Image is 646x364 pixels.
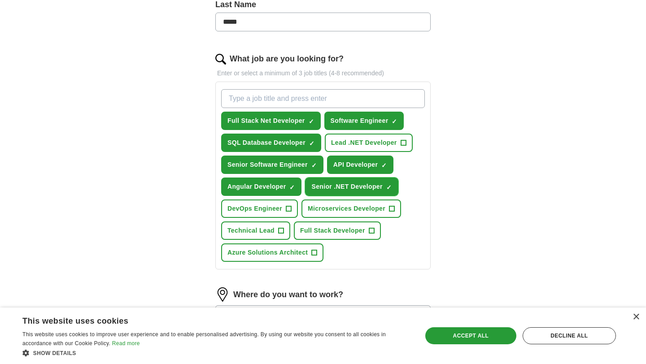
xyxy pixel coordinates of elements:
[289,184,295,191] span: ✓
[227,226,275,235] span: Technical Lead
[305,178,398,196] button: Senior .NET Developer✓
[221,134,321,152] button: SQL Database Developer✓
[227,248,308,257] span: Azure Solutions Architect
[331,116,388,126] span: Software Engineer
[221,156,323,174] button: Senior Software Engineer✓
[425,327,516,344] div: Accept all
[311,162,317,169] span: ✓
[381,162,387,169] span: ✓
[523,327,616,344] div: Decline all
[301,199,401,218] button: Microservices Developer
[230,53,344,65] label: What job are you looking for?
[309,140,314,147] span: ✓
[33,350,76,356] span: Show details
[227,204,282,213] span: DevOps Engineer
[227,138,306,147] span: SQL Database Developer
[227,182,286,191] span: Angular Developer
[386,184,392,191] span: ✓
[325,134,413,152] button: Lead .NET Developer
[327,156,393,174] button: API Developer✓
[294,221,381,240] button: Full Stack Developer
[215,54,226,65] img: search.png
[112,340,140,347] a: Read more, opens a new window
[331,138,397,147] span: Lead .NET Developer
[221,112,321,130] button: Full Stack Net Developer✓
[227,116,305,126] span: Full Stack Net Developer
[392,118,397,125] span: ✓
[300,226,365,235] span: Full Stack Developer
[221,243,323,262] button: Azure Solutions Architect
[215,287,230,302] img: location.png
[311,182,382,191] span: Senior .NET Developer
[308,204,385,213] span: Microservices Developer
[633,314,639,321] div: Close
[22,313,388,326] div: This website uses cookies
[221,89,425,108] input: Type a job title and press enter
[221,178,301,196] button: Angular Developer✓
[333,160,378,169] span: API Developer
[324,112,404,130] button: Software Engineer✓
[221,221,290,240] button: Technical Lead
[215,69,431,78] p: Enter or select a minimum of 3 job titles (4-8 recommended)
[22,348,410,357] div: Show details
[227,160,308,169] span: Senior Software Engineer
[233,289,343,301] label: Where do you want to work?
[22,331,386,347] span: This website uses cookies to improve user experience and to enable personalised advertising. By u...
[221,199,298,218] button: DevOps Engineer
[309,118,314,125] span: ✓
